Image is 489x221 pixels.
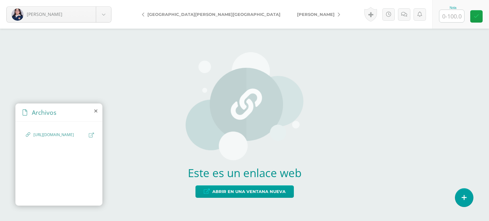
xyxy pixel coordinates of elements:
span: [GEOGRAPHIC_DATA][PERSON_NAME][GEOGRAPHIC_DATA] [147,12,280,17]
a: [GEOGRAPHIC_DATA][PERSON_NAME][GEOGRAPHIC_DATA] [137,7,289,22]
img: 39a6e5dd491869e25a19a71239d3fab9.png [11,9,24,21]
a: Abrir en una ventana nueva [195,185,294,198]
a: [PERSON_NAME] [7,7,111,22]
img: url-placeholder.png [186,52,303,160]
input: 0-100.0 [439,10,464,22]
i: close [94,108,97,114]
span: [URL][DOMAIN_NAME] [33,132,86,138]
a: [PERSON_NAME] [289,7,345,22]
span: [PERSON_NAME] [297,12,335,17]
span: Abrir en una ventana nueva [212,186,286,197]
span: [PERSON_NAME] [27,11,62,17]
h2: Este es un enlace web [186,165,303,180]
span: Archivos [32,108,56,117]
div: Nota [439,6,467,10]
